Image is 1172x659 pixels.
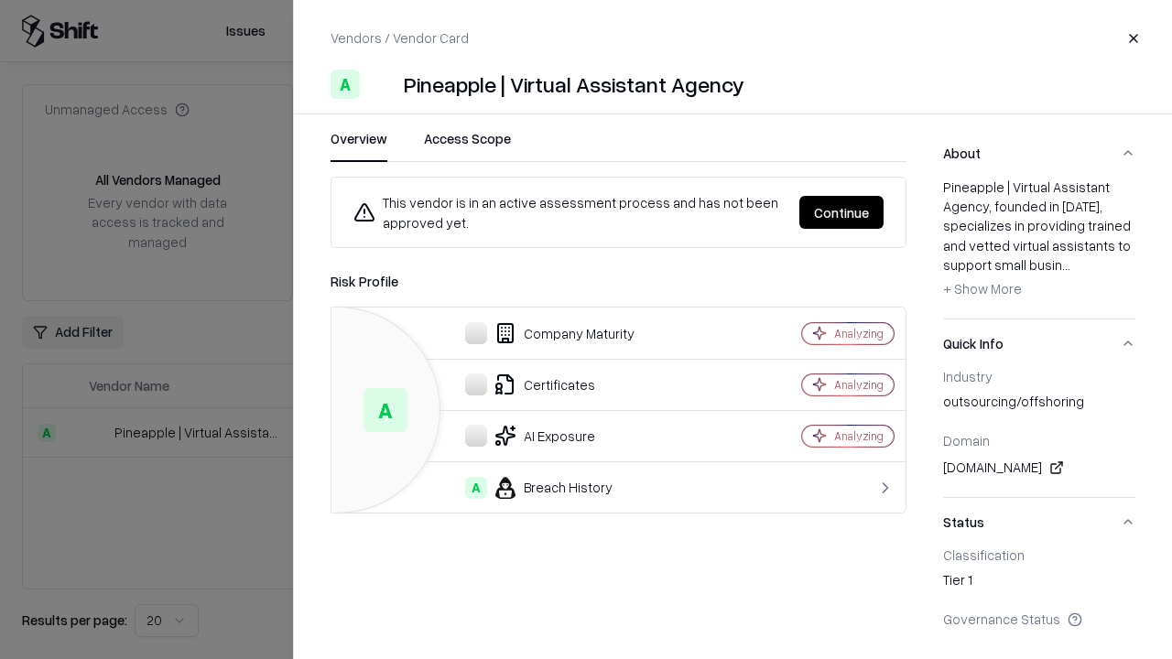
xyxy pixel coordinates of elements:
button: Access Scope [424,129,511,162]
button: Continue [799,196,884,229]
div: Domain [943,432,1135,448]
button: + Show More [943,275,1022,304]
div: [DOMAIN_NAME] [943,457,1135,479]
button: About [943,129,1135,178]
div: Pineapple | Virtual Assistant Agency [404,70,744,99]
div: Classification [943,546,1135,563]
div: Quick Info [943,368,1135,497]
div: Analyzing [834,428,884,444]
div: Risk Profile [331,270,906,292]
div: A [331,70,360,99]
div: AI Exposure [346,425,738,447]
span: + Show More [943,280,1022,297]
div: Governance Status [943,610,1135,627]
p: Vendors / Vendor Card [331,28,469,48]
div: Company Maturity [346,322,738,344]
button: Overview [331,129,387,162]
span: ... [1062,256,1070,273]
div: About [943,178,1135,319]
button: Quick Info [943,319,1135,368]
div: Certificates [346,373,738,395]
img: Pineapple | Virtual Assistant Agency [367,70,396,99]
div: A [465,477,487,499]
button: Status [943,498,1135,546]
div: A [364,388,407,432]
div: Pineapple | Virtual Assistant Agency, founded in [DATE], specializes in providing trained and vet... [943,178,1135,304]
div: Analyzing [834,377,884,393]
div: Tier 1 [943,570,1135,596]
div: Analyzing [834,326,884,341]
div: outsourcing/offshoring [943,392,1135,417]
div: Breach History [346,477,738,499]
div: This vendor is in an active assessment process and has not been approved yet. [353,192,785,232]
div: Industry [943,368,1135,384]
